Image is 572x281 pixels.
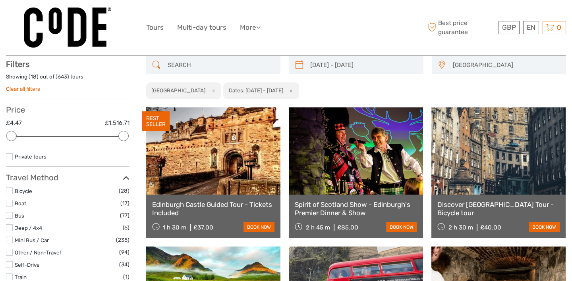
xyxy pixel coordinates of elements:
[15,188,32,194] a: Bicycle
[116,235,129,245] span: (235)
[6,73,129,85] div: Showing ( ) out of ( ) tours
[164,58,277,72] input: SEARCH
[120,211,129,220] span: (77)
[386,222,417,232] a: book now
[193,224,213,231] div: £37.00
[15,212,24,219] a: Bus
[449,59,562,72] button: [GEOGRAPHIC_DATA]
[24,8,111,48] img: 992-d66cb919-c786-410f-a8a5-821cd0571317_logo_big.jpg
[502,23,516,31] span: GBP
[152,201,274,217] a: Edinburgh Castle Guided Tour - Tickets Included
[163,224,186,231] span: 1 h 30 m
[243,222,274,232] a: book now
[146,22,164,33] a: Tours
[119,260,129,269] span: (34)
[529,222,560,232] a: book now
[426,19,497,36] span: Best price guarantee
[6,86,40,92] a: Clear all filters
[31,73,37,80] label: 18
[284,86,295,95] button: x
[15,274,27,280] a: Train
[91,12,101,22] button: Open LiveChat chat widget
[437,201,560,217] a: Discover [GEOGRAPHIC_DATA] Tour - Bicycle tour
[6,59,29,69] strong: Filters
[15,200,26,206] a: Boat
[58,73,67,80] label: 643
[120,199,129,208] span: (17)
[151,87,205,94] h2: [GEOGRAPHIC_DATA]
[295,201,417,217] a: Spirit of Scotland Show - Edinburgh's Premier Dinner & Show
[123,223,129,232] span: (6)
[11,14,90,20] p: We're away right now. Please check back later!
[207,86,217,95] button: x
[480,224,501,231] div: £40.00
[15,153,46,160] a: Private tours
[177,22,226,33] a: Multi-day tours
[15,249,61,256] a: Other / Non-Travel
[523,21,539,34] div: EN
[6,119,22,127] label: £4.47
[240,22,261,33] a: More
[337,224,358,231] div: £85.00
[6,173,129,182] h3: Travel Method
[119,248,129,257] span: (94)
[15,237,49,243] a: Mini Bus / Car
[15,262,40,268] a: Self-Drive
[229,87,283,94] h2: Dates: [DATE] - [DATE]
[142,111,170,131] div: BEST SELLER
[15,225,42,231] a: Jeep / 4x4
[306,224,330,231] span: 2 h 45 m
[6,105,129,115] h3: Price
[105,119,129,127] label: £1,516.71
[307,58,419,72] input: SELECT DATES
[448,224,473,231] span: 2 h 30 m
[556,23,562,31] span: 0
[119,186,129,195] span: (28)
